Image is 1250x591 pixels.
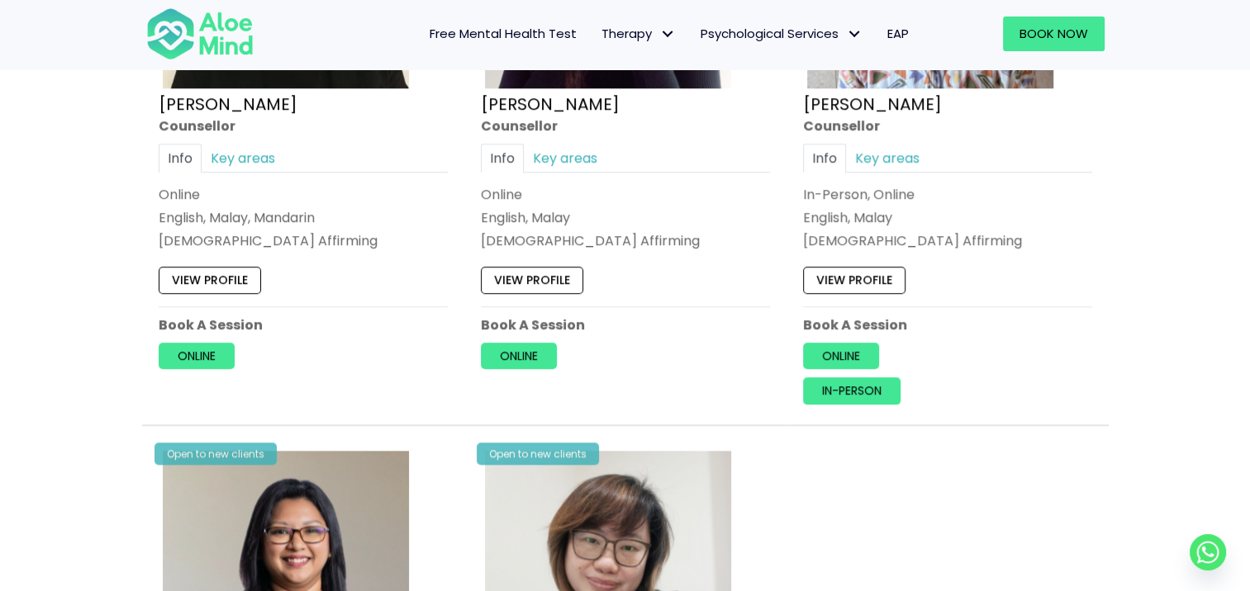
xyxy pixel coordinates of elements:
span: Psychological Services [701,25,863,42]
a: Key areas [846,144,929,173]
span: Therapy: submenu [656,22,680,46]
a: Online [481,343,557,369]
a: Info [159,144,202,173]
span: Psychological Services: submenu [843,22,867,46]
a: Book Now [1003,17,1105,51]
img: Aloe mind Logo [146,7,254,61]
a: Info [481,144,524,173]
p: English, Malay [481,208,770,227]
p: English, Malay, Mandarin [159,208,448,227]
a: View profile [159,267,261,293]
span: Therapy [601,25,676,42]
a: View profile [481,267,583,293]
a: [PERSON_NAME] [159,92,297,115]
a: Free Mental Health Test [417,17,589,51]
a: EAP [875,17,921,51]
a: TherapyTherapy: submenu [589,17,688,51]
div: Counsellor [803,116,1092,135]
div: Open to new clients [477,442,599,465]
div: In-Person, Online [803,185,1092,204]
p: Book A Session [803,315,1092,334]
a: [PERSON_NAME] [481,92,620,115]
div: [DEMOGRAPHIC_DATA] Affirming [481,231,770,250]
div: Counsellor [159,116,448,135]
div: Open to new clients [154,442,277,465]
div: [DEMOGRAPHIC_DATA] Affirming [159,231,448,250]
a: Key areas [524,144,606,173]
div: Online [159,185,448,204]
div: [DEMOGRAPHIC_DATA] Affirming [803,231,1092,250]
a: Online [159,343,235,369]
a: Whatsapp [1190,534,1226,570]
a: Key areas [202,144,284,173]
a: Info [803,144,846,173]
p: Book A Session [481,315,770,334]
nav: Menu [275,17,921,51]
div: Counsellor [481,116,770,135]
a: Psychological ServicesPsychological Services: submenu [688,17,875,51]
a: In-person [803,377,901,404]
a: Online [803,343,879,369]
p: Book A Session [159,315,448,334]
a: [PERSON_NAME] [803,92,942,115]
div: Online [481,185,770,204]
p: English, Malay [803,208,1092,227]
span: EAP [887,25,909,42]
a: View profile [803,267,905,293]
span: Book Now [1019,25,1088,42]
span: Free Mental Health Test [430,25,577,42]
